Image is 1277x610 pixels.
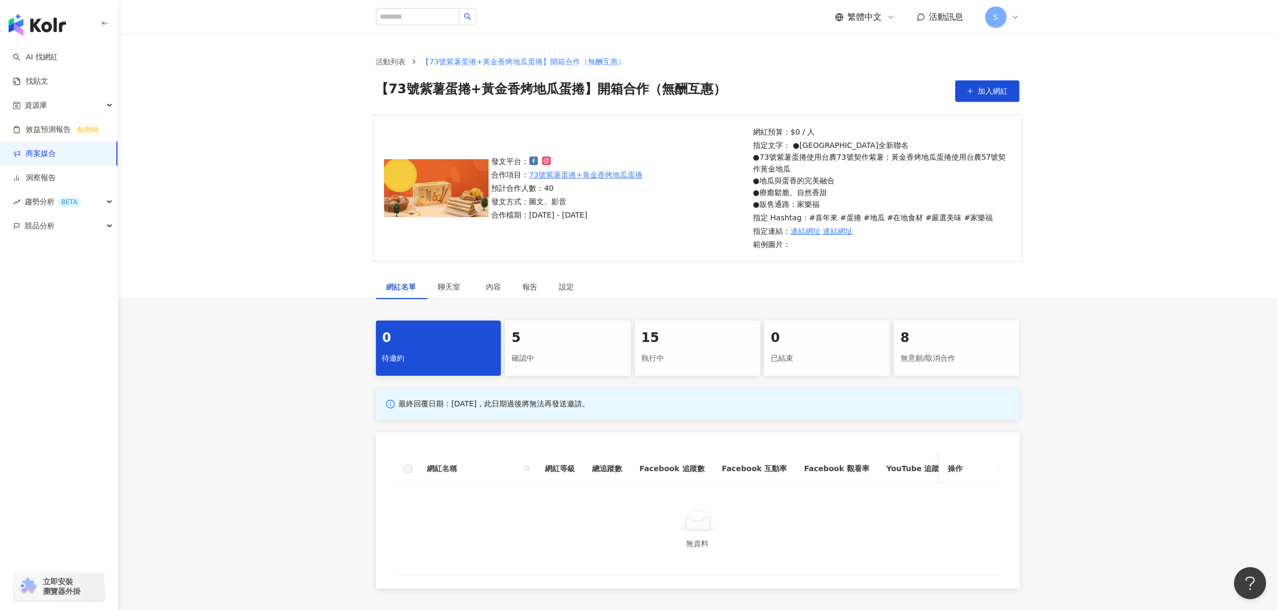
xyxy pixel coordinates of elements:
[926,212,962,224] p: #嚴選美味
[537,454,584,483] th: 網紅等級
[863,212,885,224] p: #地瓜
[753,212,1008,224] p: 指定 Hashtag：
[1234,567,1266,599] iframe: Help Scout Beacon - Open
[641,329,754,347] div: 15
[978,87,1008,95] span: 加入網紅
[900,349,1013,368] div: 無意願/取消合作
[753,139,1008,210] p: 指定文字： ●[GEOGRAPHIC_DATA]全新聯名 ●73號紫薯蛋捲使用台農73號契作紫薯；黃金香烤地瓜蛋捲使用台農57號契作黃金地瓜 ●地瓜與蛋香的完美融合 ●療癒鬆脆、自然香甜 ●販售...
[753,239,1008,250] p: 範例圖片：
[529,169,643,181] a: 73號紫薯蛋捲+黃金香烤地瓜蛋捲
[809,212,838,224] p: #喜年來
[57,197,82,207] div: BETA
[13,173,56,183] a: 洞察報告
[939,454,998,483] th: 操作
[559,281,574,293] div: 設定
[713,454,795,483] th: Facebook 互動率
[486,281,501,293] div: 內容
[492,209,643,221] p: 合作檔期：[DATE] - [DATE]
[753,225,1008,237] p: 指定連結：
[492,182,643,194] p: 預計合作人數：40
[753,126,1008,138] p: 網紅預算：$0 / 人
[385,398,396,410] span: info-circle
[631,454,713,483] th: Facebook 追蹤數
[584,454,631,483] th: 總追蹤數
[848,11,882,23] span: 繁體中文
[25,190,82,214] span: 趨勢分析
[512,349,624,368] div: 確認中
[387,281,417,293] div: 網紅名單
[399,399,589,410] p: 最終回覆日期：[DATE]，此日期過後將無法再發送邀請。
[791,225,821,237] a: 連結網址
[384,159,489,217] img: 73號紫薯蛋捲+黃金香烤地瓜蛋捲
[524,465,530,472] span: search
[523,281,538,293] div: 報告
[13,198,20,206] span: rise
[438,283,465,291] span: 聊天室
[823,225,853,237] a: 連結網址
[900,329,1013,347] div: 8
[929,12,964,22] span: 活動訊息
[17,578,38,595] img: chrome extension
[522,460,533,477] span: search
[878,454,956,483] th: YouTube 追蹤數
[795,454,877,483] th: Facebook 觀看率
[13,124,102,135] a: 效益預測報告ALPHA
[25,214,55,238] span: 競品分析
[464,13,471,20] span: search
[13,148,56,159] a: 商案媒合
[374,56,408,68] a: 活動列表
[382,349,495,368] div: 待邀約
[993,11,998,23] span: S
[410,538,985,549] div: 無資料
[13,76,48,87] a: 找貼文
[955,80,1020,102] button: 加入網紅
[492,196,643,207] p: 發文方式：圖文、影音
[492,155,643,167] p: 發文平台：
[382,329,495,347] div: 0
[492,169,643,181] p: 合作項目：
[14,572,104,601] a: chrome extension立即安裝 瀏覽器外掛
[887,212,924,224] p: #在地食材
[43,577,80,596] span: 立即安裝 瀏覽器外掛
[9,14,66,35] img: logo
[964,212,993,224] p: #家樂福
[641,349,754,368] div: 執行中
[840,212,861,224] p: #蛋捲
[771,349,883,368] div: 已結束
[771,329,883,347] div: 0
[376,80,727,102] span: 【73號紫薯蛋捲+黃金香烤地瓜蛋捲】開箱合作（無酬互惠）
[512,329,624,347] div: 5
[13,52,58,63] a: searchAI 找網紅
[427,463,520,474] span: 網紅名稱
[25,93,47,117] span: 資源庫
[422,57,626,66] span: 【73號紫薯蛋捲+黃金香烤地瓜蛋捲】開箱合作（無酬互惠）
